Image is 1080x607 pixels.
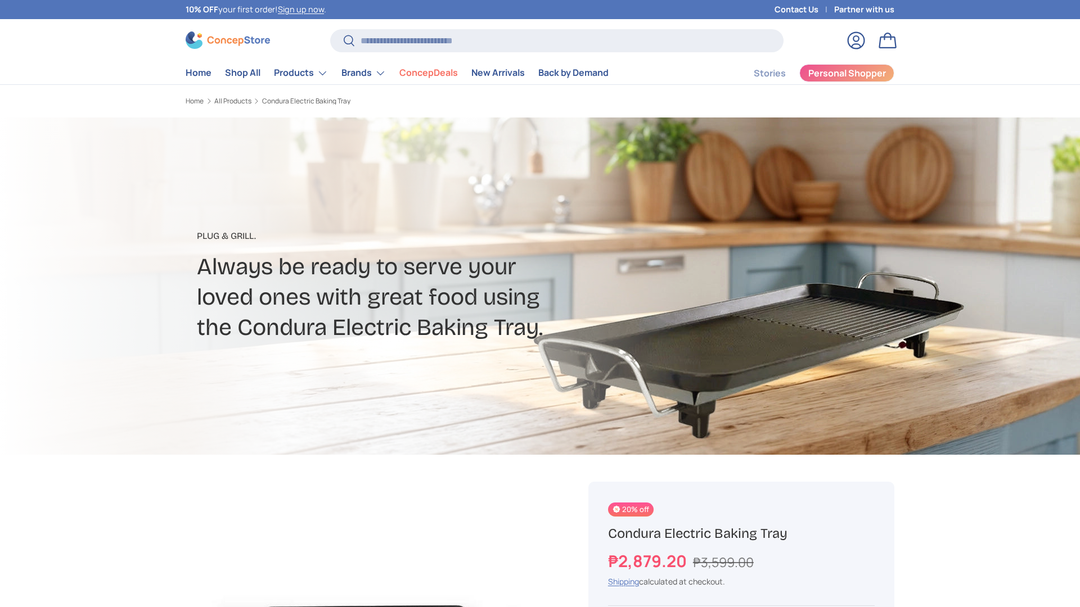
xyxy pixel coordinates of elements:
h2: Always be ready to serve your loved ones with great food using the Condura Electric Baking Tray. [197,252,629,343]
summary: Brands [335,62,393,84]
a: Partner with us [834,3,894,16]
a: Brands [341,62,386,84]
a: All Products [214,98,251,105]
nav: Breadcrumbs [186,96,561,106]
summary: Products [267,62,335,84]
div: calculated at checkout. [608,576,875,587]
a: Stories [754,62,786,84]
nav: Primary [186,62,609,84]
span: 20% off [608,502,654,517]
img: ConcepStore [186,31,270,49]
a: Back by Demand [538,62,609,84]
a: Home [186,98,204,105]
strong: ₱2,879.20 [608,550,690,572]
a: Contact Us [775,3,834,16]
s: ₱3,599.00 [693,553,754,571]
a: Sign up now [278,4,324,15]
strong: 10% OFF [186,4,218,15]
p: your first order! . [186,3,326,16]
a: Shipping [608,576,639,587]
a: Shop All [225,62,260,84]
a: Personal Shopper [799,64,894,82]
a: New Arrivals [471,62,525,84]
a: ConcepDeals [399,62,458,84]
p: Plug & Grill. [197,229,629,243]
nav: Secondary [727,62,894,84]
span: Personal Shopper [808,69,886,78]
a: Products [274,62,328,84]
a: Home [186,62,211,84]
h1: Condura Electric Baking Tray [608,525,875,542]
a: Condura Electric Baking Tray [262,98,350,105]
